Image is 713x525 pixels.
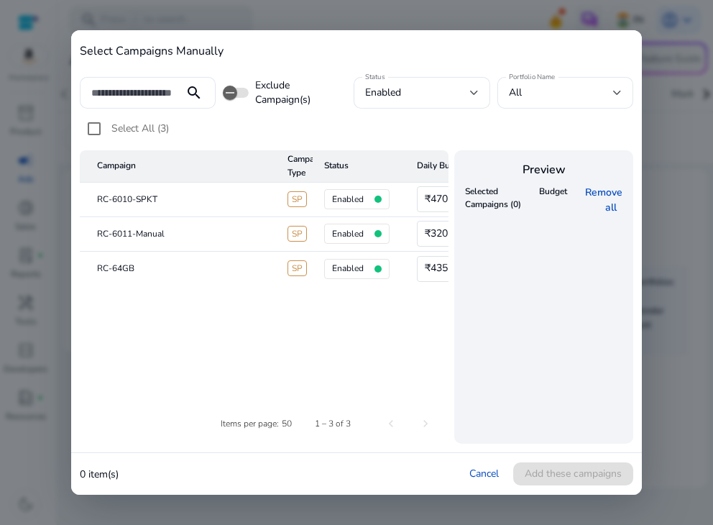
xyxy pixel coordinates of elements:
h4: enabled [332,194,364,204]
span: ₹435 [425,257,448,280]
mat-header-cell: Daily Budget [405,150,505,183]
span: Exclude Campaign(s) [255,78,346,107]
div: Items per page: [221,417,279,430]
mat-header-cell: Status [313,150,405,183]
span: All [509,86,522,99]
span: ₹320 [425,223,448,245]
mat-label: Status [365,72,385,82]
th: Budget [535,181,569,219]
mat-label: Portfolio Name [509,72,556,82]
h4: enabled [332,229,364,239]
span: SP [287,260,307,276]
h4: Preview [461,163,626,177]
h4: Select Campaigns Manually [80,45,633,58]
mat-header-cell: Campaign Type [276,150,313,183]
span: enabled [365,86,401,99]
span: SP [287,226,307,242]
th: Selected Campaigns (0) [461,181,535,219]
mat-header-cell: Campaign [80,150,275,183]
span: Select All (3) [111,122,169,135]
mat-icon: search [177,84,211,101]
p: 0 item(s) [80,467,119,482]
div: 50 [282,417,292,430]
mat-cell: RC-6011-Manual [80,217,275,252]
mat-cell: RC-6010-SPKT [80,183,275,217]
span: SP [287,191,307,207]
mat-cell: RC-64GB [80,252,275,286]
div: 1 – 3 of 3 [315,417,351,430]
span: ₹470 [425,188,448,211]
a: Remove all [585,186,622,214]
h4: enabled [332,263,364,273]
a: Cancel [469,467,499,480]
